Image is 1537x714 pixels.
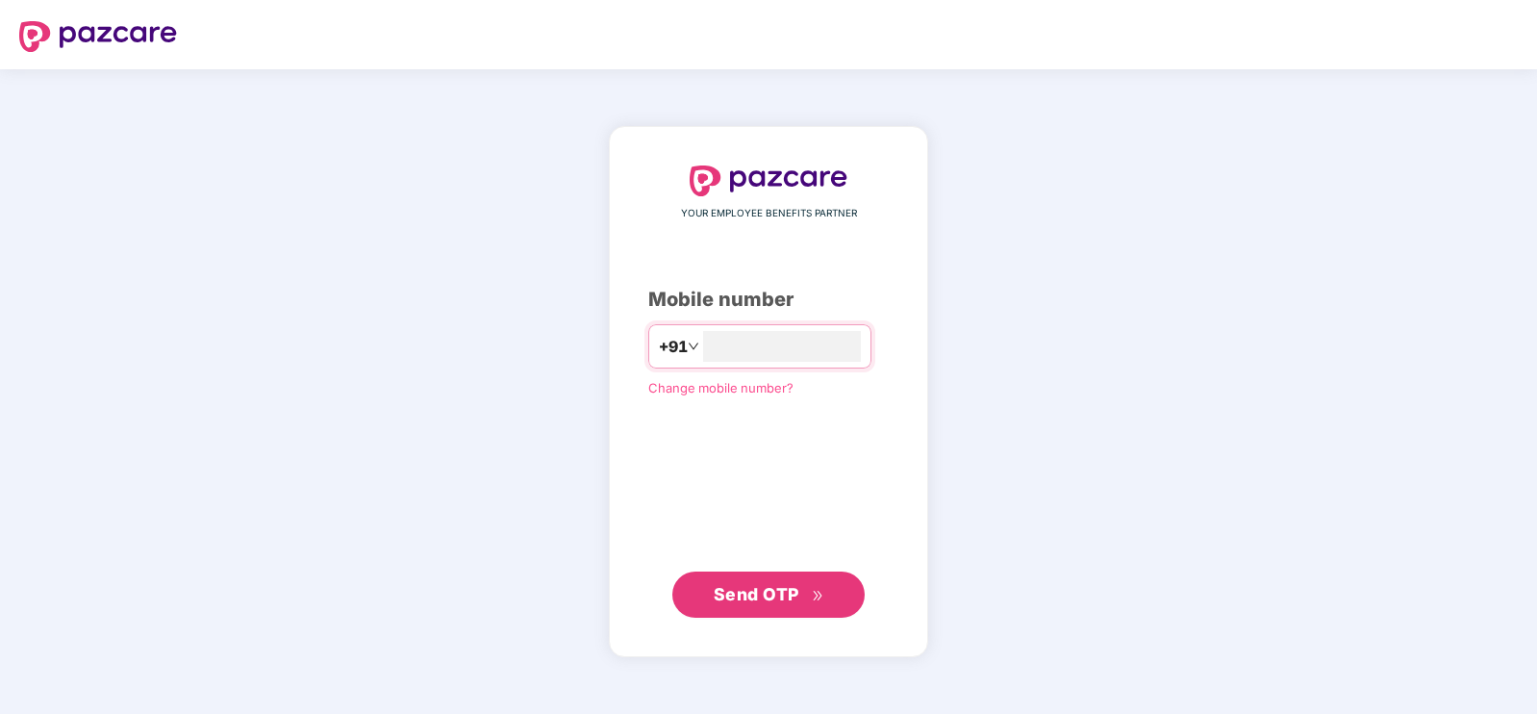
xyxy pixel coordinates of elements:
[690,166,847,196] img: logo
[812,590,824,602] span: double-right
[648,285,889,315] div: Mobile number
[19,21,177,52] img: logo
[714,584,799,604] span: Send OTP
[681,206,857,221] span: YOUR EMPLOYEE BENEFITS PARTNER
[672,572,865,618] button: Send OTPdouble-right
[688,341,699,352] span: down
[659,335,688,359] span: +91
[648,380,794,395] a: Change mobile number?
